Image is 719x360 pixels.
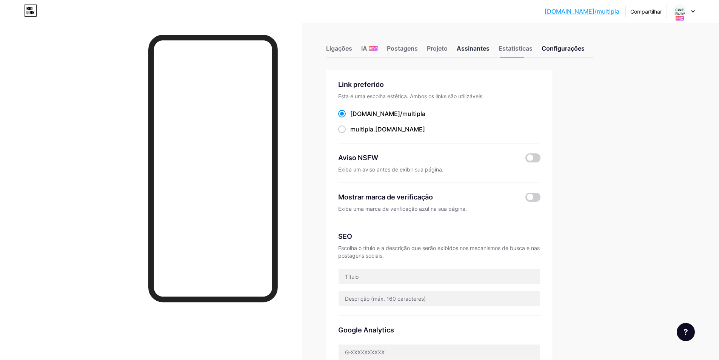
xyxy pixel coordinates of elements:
input: G-XXXXXXXXXX [339,345,540,360]
font: Link preferido [338,80,384,88]
font: Compartilhar [630,8,662,15]
font: Configurações [542,45,585,52]
font: SEO [338,232,352,240]
font: Projeto [427,45,448,52]
a: [DOMAIN_NAME]/multipla [545,7,619,16]
img: ferramentas multiplas [673,4,687,19]
font: Ligações [326,45,352,52]
font: Exiba uma marca de verificação azul na sua página. [338,205,467,212]
font: Aviso NSFW [338,154,378,162]
font: NOVO [369,46,378,50]
font: Exiba um aviso antes de exibir sua página. [338,166,443,173]
font: Estatísticas [499,45,533,52]
input: Título [339,269,540,284]
font: Mostrar marca de verificação [338,193,433,201]
font: Esta é uma escolha estética. Ambos os links são utilizáveis. [338,93,484,99]
font: Assinantes [457,45,490,52]
font: multipla [350,125,373,133]
font: IA [361,45,367,52]
font: [DOMAIN_NAME]/multipla [545,8,619,15]
font: Google Analytics [338,326,394,334]
font: [DOMAIN_NAME]/multipla [350,110,425,117]
input: Descrição (máx. 160 caracteres) [339,291,540,306]
font: Postagens [387,45,418,52]
font: Escolha o título e a descrição que serão exibidos nos mecanismos de busca e nas postagens sociais. [338,245,540,259]
font: .[DOMAIN_NAME] [373,125,425,133]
